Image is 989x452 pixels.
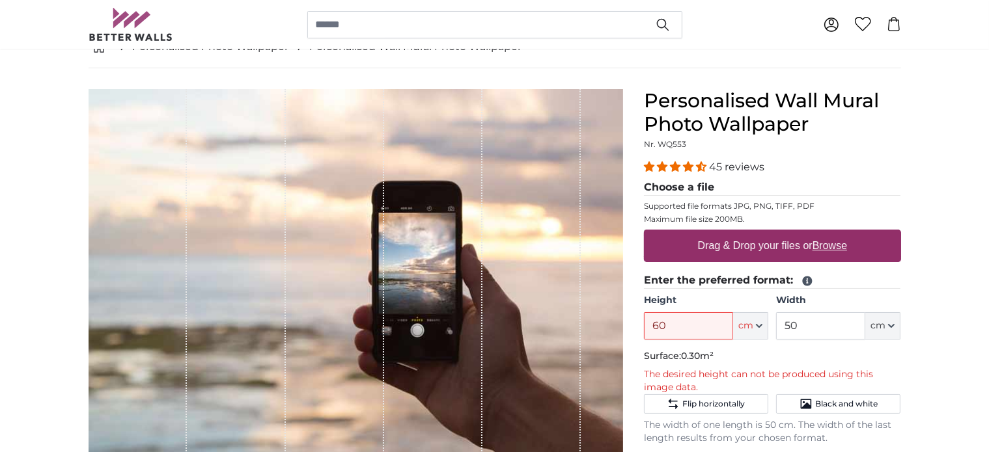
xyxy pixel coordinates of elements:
[682,399,745,409] span: Flip horizontally
[681,350,714,362] span: 0.30m²
[644,214,901,224] p: Maximum file size 200MB.
[644,350,901,363] p: Surface:
[776,394,900,414] button: Black and white
[644,161,709,173] span: 4.36 stars
[644,201,901,211] p: Supported file formats JPG, PNG, TIFF, PDF
[644,419,901,445] p: The width of one length is 50 cm. The width of the last length results from your chosen format.
[865,312,900,339] button: cm
[644,89,901,136] h1: Personalised Wall Mural Photo Wallpaper
[776,294,900,307] label: Width
[815,399,878,409] span: Black and white
[644,368,901,394] p: The desired height can not be produced using this image data.
[644,139,686,149] span: Nr. WQ553
[644,394,768,414] button: Flip horizontally
[644,273,901,289] legend: Enter the preferred format:
[692,233,852,259] label: Drag & Drop your files or
[709,161,764,173] span: 45 reviews
[733,312,768,339] button: cm
[644,294,768,307] label: Height
[89,8,173,41] img: Betterwalls
[813,240,847,251] u: Browse
[871,319,885,332] span: cm
[644,179,901,196] legend: Choose a file
[738,319,753,332] span: cm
